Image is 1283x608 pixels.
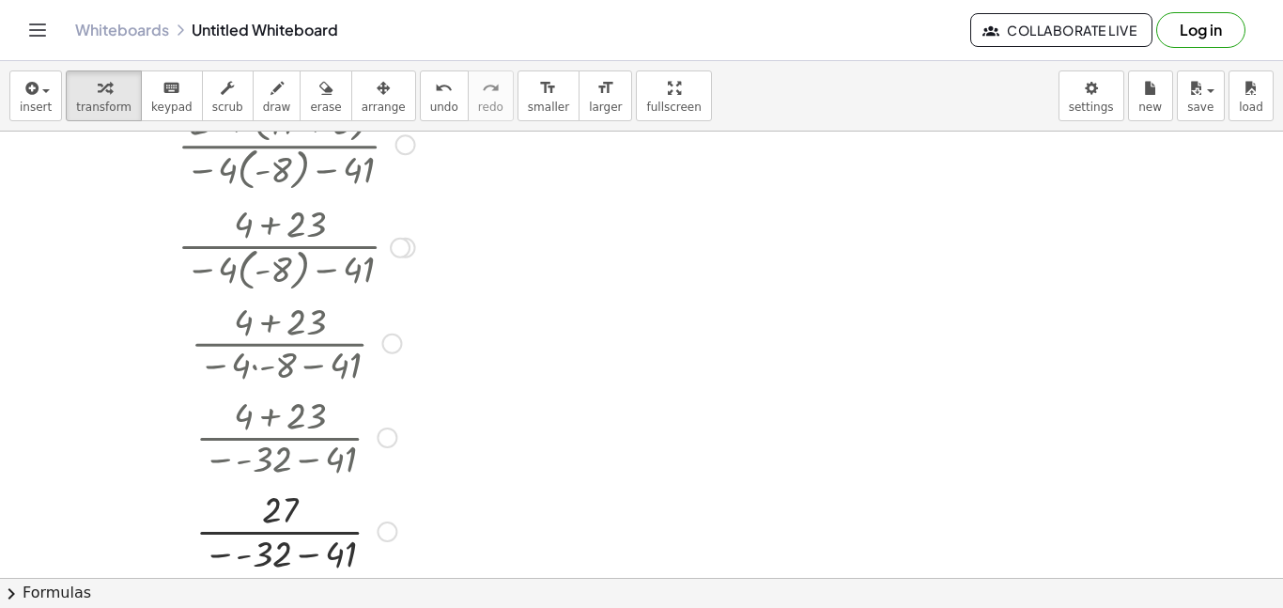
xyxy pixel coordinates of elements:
[351,70,416,121] button: arrange
[636,70,711,121] button: fullscreen
[518,70,580,121] button: format_sizesmaller
[1229,70,1274,121] button: load
[263,101,291,114] span: draw
[66,70,142,121] button: transform
[1187,101,1213,114] span: save
[1177,70,1225,121] button: save
[300,70,351,121] button: erase
[970,13,1152,47] button: Collaborate Live
[76,101,131,114] span: transform
[310,101,341,114] span: erase
[1156,12,1245,48] button: Log in
[589,101,622,114] span: larger
[1138,101,1162,114] span: new
[482,77,500,100] i: redo
[23,15,53,45] button: Toggle navigation
[162,77,180,100] i: keyboard
[430,101,458,114] span: undo
[212,101,243,114] span: scrub
[151,101,193,114] span: keypad
[202,70,254,121] button: scrub
[986,22,1136,39] span: Collaborate Live
[141,70,203,121] button: keyboardkeypad
[1059,70,1124,121] button: settings
[435,77,453,100] i: undo
[75,21,169,39] a: Whiteboards
[20,101,52,114] span: insert
[468,70,514,121] button: redoredo
[478,101,503,114] span: redo
[1128,70,1173,121] button: new
[253,70,301,121] button: draw
[528,101,569,114] span: smaller
[579,70,632,121] button: format_sizelarger
[596,77,614,100] i: format_size
[539,77,557,100] i: format_size
[646,101,701,114] span: fullscreen
[9,70,62,121] button: insert
[420,70,469,121] button: undoundo
[1239,101,1263,114] span: load
[1069,101,1114,114] span: settings
[362,101,406,114] span: arrange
